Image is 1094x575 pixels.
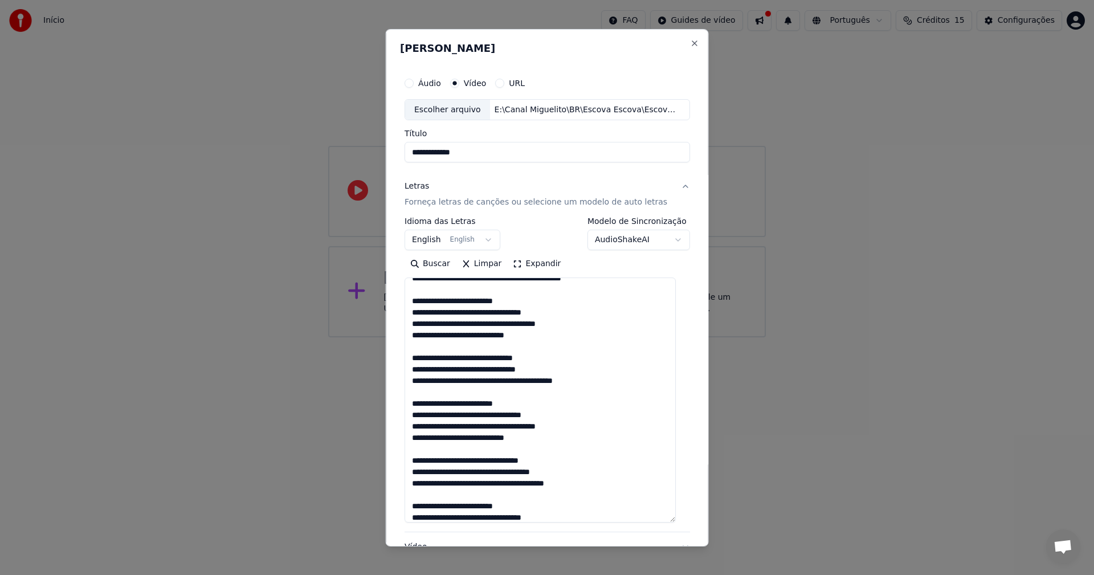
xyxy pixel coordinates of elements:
button: Buscar [405,255,456,273]
button: Expandir [507,255,566,273]
div: Letras [405,181,429,192]
button: Limpar [455,255,507,273]
p: Forneça letras de canções ou selecione um modelo de auto letras [405,197,667,208]
div: E:\Canal Miguelito\BR\Escova Escova\Escova Escova p Karaoke.mp4 [489,104,683,115]
label: URL [509,79,525,87]
div: LetrasForneça letras de canções ou selecione um modelo de auto letras [405,217,690,532]
div: Escolher arquivo [405,99,490,120]
label: Modelo de Sincronização [587,217,689,225]
div: Vídeo [405,541,672,569]
label: Título [405,129,690,137]
h2: [PERSON_NAME] [400,43,695,53]
label: Idioma das Letras [405,217,500,225]
button: LetrasForneça letras de canções ou selecione um modelo de auto letras [405,172,690,217]
label: Áudio [418,79,441,87]
label: Vídeo [463,79,486,87]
